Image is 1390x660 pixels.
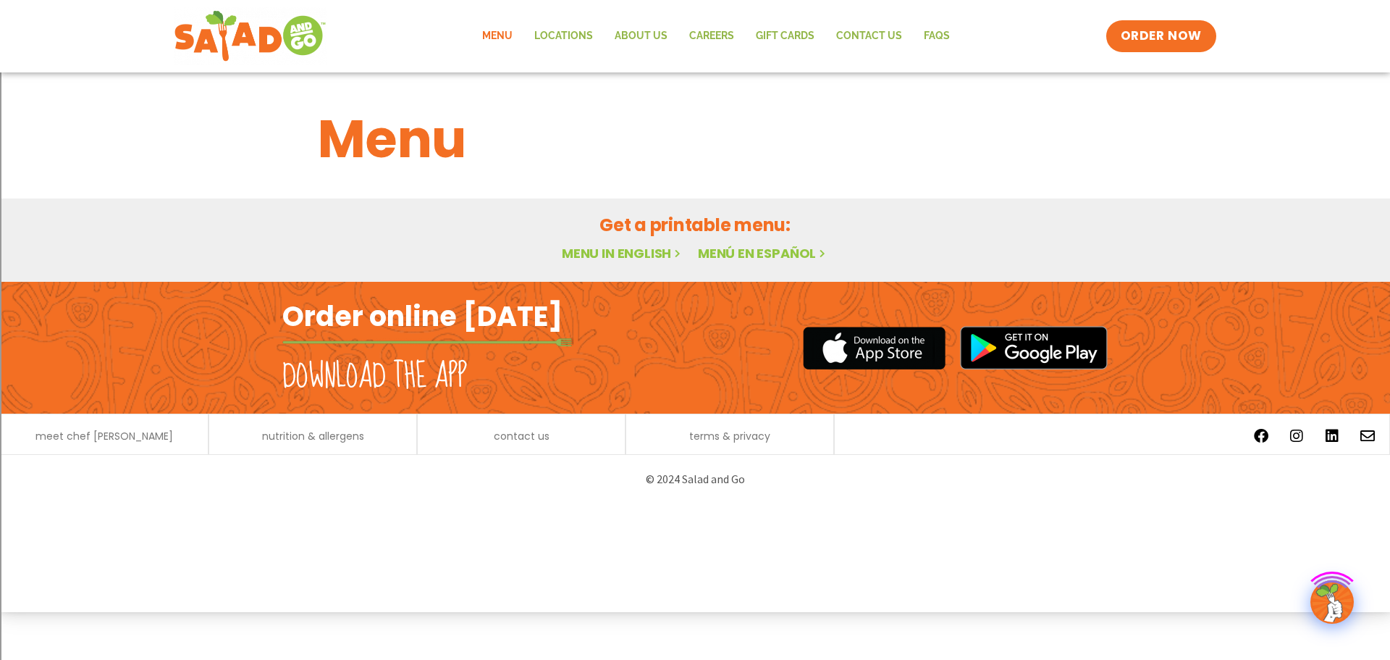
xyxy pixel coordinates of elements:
a: About Us [604,20,678,53]
a: ORDER NOW [1106,20,1216,52]
a: Careers [678,20,745,53]
a: Menu [471,20,523,53]
a: Locations [523,20,604,53]
a: GIFT CARDS [745,20,825,53]
a: FAQs [913,20,961,53]
img: new-SAG-logo-768×292 [174,7,327,65]
span: ORDER NOW [1121,28,1202,45]
a: Contact Us [825,20,913,53]
nav: Menu [471,20,961,53]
